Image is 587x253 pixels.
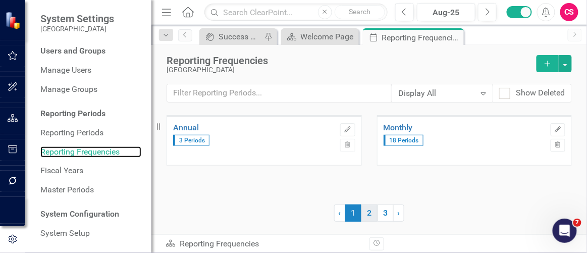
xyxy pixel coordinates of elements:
input: Filter Reporting Periods... [167,84,392,103]
iframe: Intercom live chat [553,219,577,243]
div: System Configuration [40,209,141,220]
div: [GEOGRAPHIC_DATA] [167,66,531,74]
a: Manage Groups [40,84,141,95]
a: Reporting Periods [40,127,141,139]
span: Search [349,8,370,16]
div: Reporting Periods [40,108,141,120]
img: ClearPoint Strategy [5,12,23,29]
div: Reporting Frequencies [382,31,461,44]
div: Welcome Page [300,30,356,43]
span: 18 Periods [384,135,423,146]
a: Reporting Frequencies [40,146,141,158]
button: CS [560,3,578,21]
a: Success Portal [202,30,262,43]
span: 1 [345,205,361,222]
a: Welcome Page [284,30,356,43]
span: › [398,208,400,218]
div: Reporting Frequencies [166,238,362,250]
a: System Setup [40,228,141,239]
a: Monthly [384,123,546,132]
span: 7 [573,219,581,227]
span: ‹ [339,208,341,218]
span: System Settings [40,13,114,25]
button: Aug-25 [417,3,475,21]
a: Fiscal Years [40,165,141,177]
span: 3 Periods [173,135,209,146]
div: Display All [398,87,475,99]
a: Annual [173,123,335,132]
div: Success Portal [219,30,262,43]
button: Search [335,5,385,19]
div: Reporting Frequencies [167,55,531,66]
div: Users and Groups [40,45,141,57]
a: 3 [378,205,394,222]
small: [GEOGRAPHIC_DATA] [40,25,114,33]
a: Master Periods [40,184,141,196]
a: Manage Users [40,65,141,76]
a: 2 [361,205,378,222]
input: Search ClearPoint... [204,4,388,21]
div: Show Deleted [516,87,565,99]
div: Aug-25 [420,7,472,19]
